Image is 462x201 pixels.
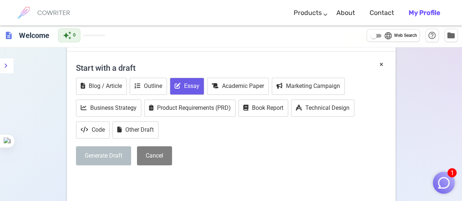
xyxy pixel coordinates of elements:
[37,9,70,16] h6: COWRITER
[425,29,439,42] button: Help & Shortcuts
[4,31,13,40] span: description
[76,59,386,77] h4: Start with a draft
[76,146,131,166] button: Generate Draft
[379,59,383,70] button: ×
[447,168,457,177] span: 1
[170,78,204,95] button: Essay
[272,78,345,95] button: Marketing Campaign
[207,78,269,95] button: Academic Paper
[16,28,52,43] h6: Click to edit title
[130,78,167,95] button: Outline
[76,78,127,95] button: Blog / Article
[428,31,436,40] span: help_outline
[336,2,355,24] a: About
[76,100,141,117] button: Business Strategy
[137,146,172,166] button: Cancel
[394,32,417,39] span: Web Search
[76,121,110,139] button: Code
[447,31,455,40] span: folder
[433,172,455,194] button: 1
[409,2,440,24] a: My Profile
[291,100,354,117] button: Technical Design
[144,100,236,117] button: Product Requirements (PRD)
[73,32,76,39] span: 0
[384,31,393,40] span: language
[444,29,458,42] button: Manage Documents
[63,31,72,40] span: auto_awesome
[15,4,33,22] img: brand logo
[409,9,440,17] b: My Profile
[112,121,159,139] button: Other Draft
[437,176,451,190] img: Close chat
[294,2,322,24] a: Products
[370,2,394,24] a: Contact
[238,100,288,117] button: Book Report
